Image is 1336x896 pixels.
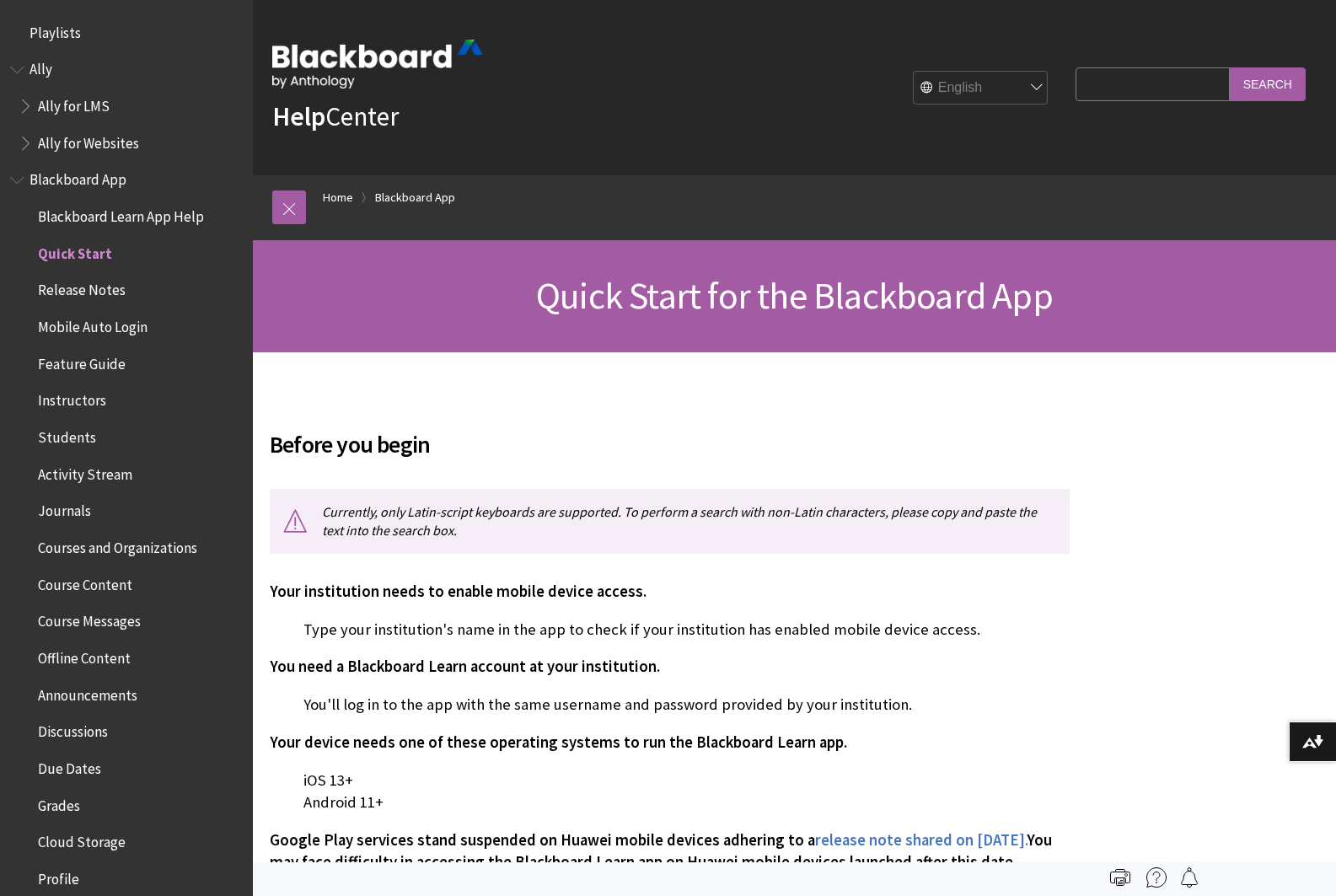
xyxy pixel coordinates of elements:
[1179,867,1199,888] img: Follow this page
[38,791,80,814] span: Grades
[38,608,141,630] span: Course Messages
[536,272,1053,319] span: Quick Start for the Blackboard App
[38,497,91,520] span: Journals
[30,166,126,189] span: Blackboard App
[815,830,1027,850] a: release note shared on [DATE].
[270,582,647,601] span: Your institution needs to enable mobile device access.
[38,129,139,152] span: Ally for Websites
[270,489,1070,554] p: Currently, only Latin-script keyboards are supported. To perform a search with non-Latin characte...
[10,56,243,158] nav: Book outline for Anthology Ally Help
[38,828,126,850] span: Cloud Storage
[270,830,815,850] span: Google Play services stand suspended on Huawei mobile devices adhering to a
[323,187,353,208] a: Home
[272,99,399,133] a: HelpCenter
[38,717,108,740] span: Discussions
[270,619,1070,641] p: Type your institution's name in the app to check if your institution has enabled mobile device ac...
[38,865,79,888] span: Profile
[38,239,112,262] span: Quick Start
[38,202,204,225] span: Blackboard Learn App Help
[30,19,81,41] span: Playlists
[38,681,137,704] span: Announcements
[270,427,1070,462] span: Before you begin
[272,40,483,89] img: Blackboard by Anthology
[270,732,847,752] span: Your device needs one of these operating systems to run the Blackboard Learn app.
[38,571,132,593] span: Course Content
[1230,67,1306,100] input: Search
[38,423,96,446] span: Students
[30,56,52,78] span: Ally
[272,99,325,133] strong: Help
[38,644,131,667] span: Offline Content
[38,276,126,299] span: Release Notes
[815,830,1027,850] span: release note shared on [DATE].
[38,460,132,483] span: Activity Stream
[38,350,126,373] span: Feature Guide
[10,19,243,47] nav: Book outline for Playlists
[914,71,1049,105] select: Site Language Selector
[38,754,101,777] span: Due Dates
[38,534,197,556] span: Courses and Organizations
[1110,867,1130,888] img: Print
[270,657,660,676] span: You need a Blackboard Learn account at your institution.
[375,187,455,208] a: Blackboard App
[38,387,106,410] span: Instructors
[38,92,110,115] span: Ally for LMS
[1146,867,1167,888] img: More help
[270,770,1070,813] p: iOS 13+ Android 11+
[270,694,1070,716] p: You'll log in to the app with the same username and password provided by your institution.
[38,313,148,335] span: Mobile Auto Login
